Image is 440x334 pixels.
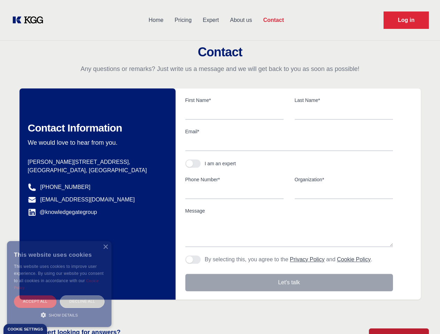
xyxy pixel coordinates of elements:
[185,176,284,183] label: Phone Number*
[28,158,164,166] p: [PERSON_NAME][STREET_ADDRESS],
[14,311,105,318] div: Show details
[205,255,372,264] p: By selecting this, you agree to the and .
[8,327,43,331] div: Cookie settings
[14,295,56,308] div: Accept all
[337,256,371,262] a: Cookie Policy
[28,208,97,216] a: @knowledgegategroup
[28,166,164,175] p: [GEOGRAPHIC_DATA], [GEOGRAPHIC_DATA]
[60,295,105,308] div: Decline all
[28,122,164,134] h2: Contact Information
[405,301,440,334] iframe: Chat Widget
[205,160,236,167] div: I am an expert
[49,313,78,317] span: Show details
[185,128,393,135] label: Email*
[290,256,325,262] a: Privacy Policy
[14,264,103,283] span: This website uses cookies to improve user experience. By using our website you consent to all coo...
[40,183,91,191] a: [PHONE_NUMBER]
[185,97,284,104] label: First Name*
[295,97,393,104] label: Last Name*
[28,138,164,147] p: We would love to hear from you.
[8,65,432,73] p: Any questions or remarks? Just write us a message and we will get back to you as soon as possible!
[8,45,432,59] h2: Contact
[103,245,108,250] div: Close
[169,11,197,29] a: Pricing
[143,11,169,29] a: Home
[40,196,135,204] a: [EMAIL_ADDRESS][DOMAIN_NAME]
[14,279,99,290] a: Cookie Policy
[197,11,224,29] a: Expert
[257,11,290,29] a: Contact
[185,274,393,291] button: Let's talk
[185,207,393,214] label: Message
[224,11,257,29] a: About us
[11,15,49,26] a: KOL Knowledge Platform: Talk to Key External Experts (KEE)
[14,246,105,263] div: This website uses cookies
[384,11,429,29] a: Request Demo
[295,176,393,183] label: Organization*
